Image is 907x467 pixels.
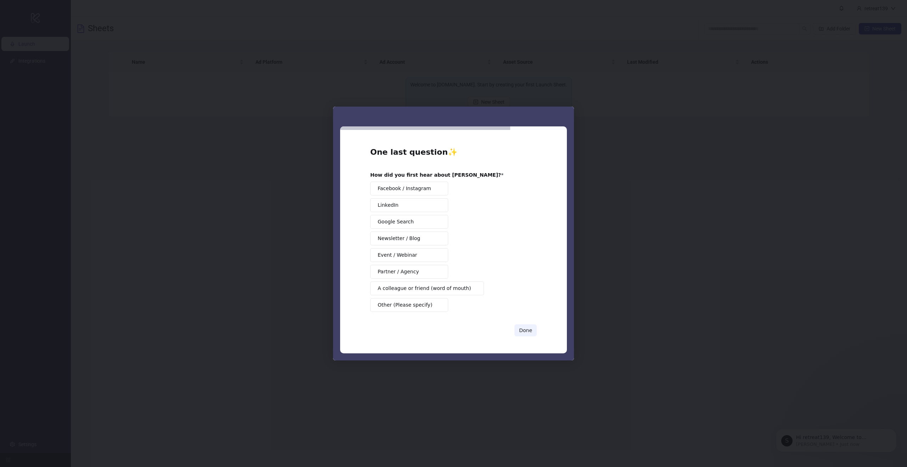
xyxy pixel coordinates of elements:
[370,298,448,312] button: Other (Please specify)
[370,248,448,262] button: Event / Webinar
[370,148,448,156] b: One last question
[370,198,448,212] button: LinkedIn
[31,27,122,34] p: Message from Simon, sent Just now
[16,21,27,33] div: Profile image for Simon
[514,324,537,336] button: Done
[370,215,448,229] button: Google Search
[378,235,420,242] span: Newsletter / Blog
[370,232,448,245] button: Newsletter / Blog
[11,15,131,38] div: message notification from Simon, Just now. Hi retreat139, Welcome to Kitchn.io! 🎉 You’re all set ...
[378,285,471,292] span: A colleague or friend (word of mouth)
[378,268,419,275] span: Partner / Agency
[378,185,431,192] span: Facebook / Instagram
[370,147,537,161] h2: ✨
[378,218,414,226] span: Google Search
[378,201,399,209] span: LinkedIn
[370,182,448,195] button: Facebook / Instagram
[31,21,122,167] span: Hi retreat139, Welcome to [DOMAIN_NAME]! 🎉 You’re all set to start launching ads effortlessly. He...
[378,301,432,309] span: Other (Please specify)
[370,281,484,295] button: A colleague or friend (word of mouth)
[370,172,501,178] b: How did you first hear about [PERSON_NAME]?
[378,251,417,259] span: Event / Webinar
[370,265,448,279] button: Partner / Agency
